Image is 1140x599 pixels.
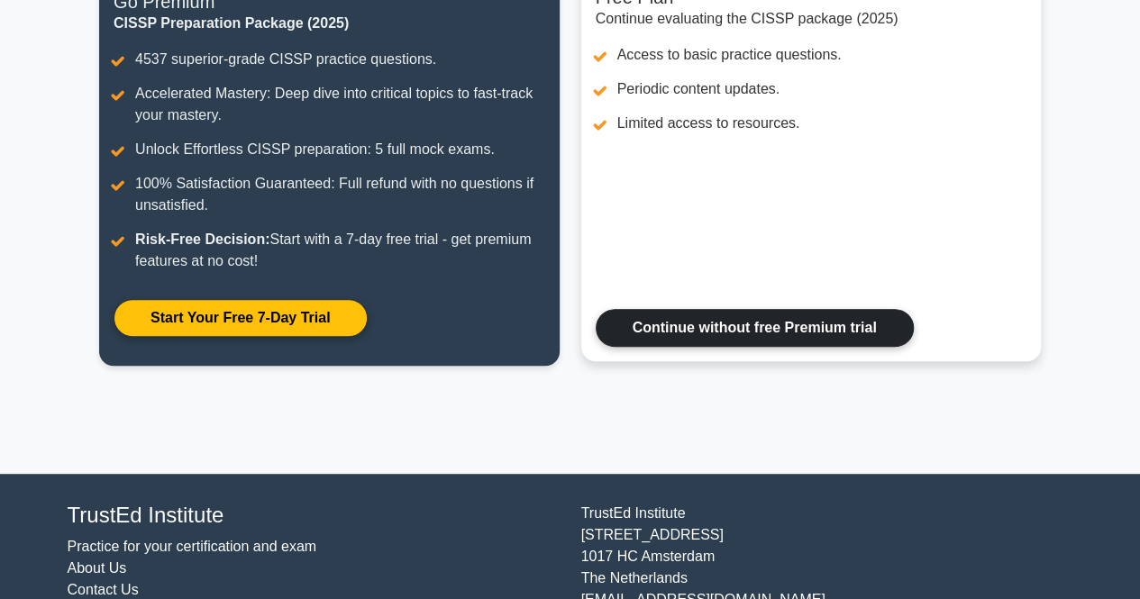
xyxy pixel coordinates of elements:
a: Practice for your certification and exam [68,539,317,554]
a: Continue without free Premium trial [596,309,914,347]
a: Start Your Free 7-Day Trial [114,299,367,337]
h4: TrustEd Institute [68,503,560,529]
a: About Us [68,560,127,576]
a: Contact Us [68,582,139,597]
